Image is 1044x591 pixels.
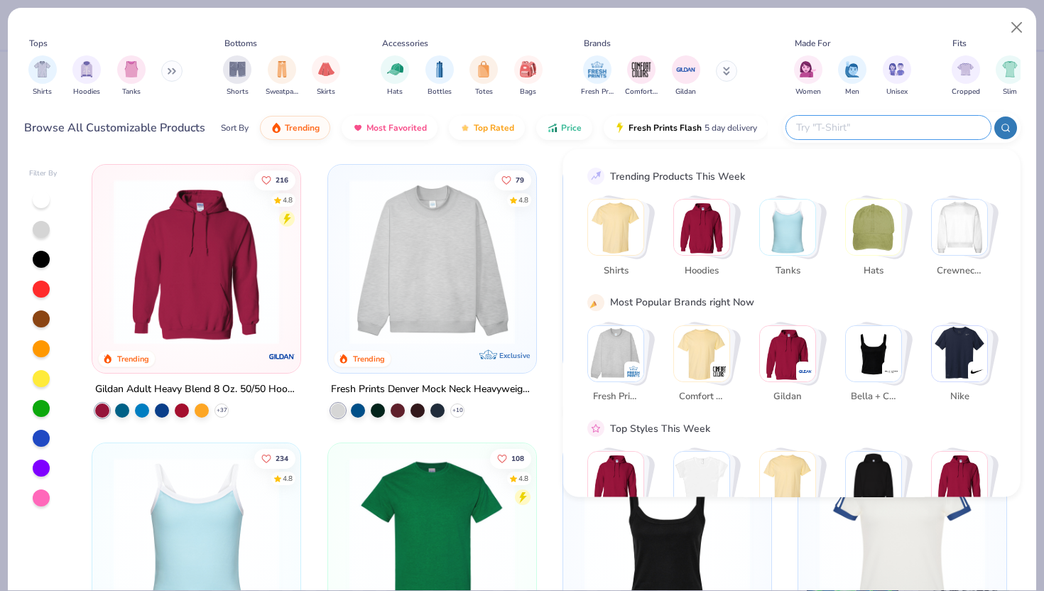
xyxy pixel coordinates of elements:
div: Most Popular Brands right Now [610,295,754,310]
div: 4.8 [283,474,293,484]
div: Tops [29,37,48,50]
span: Sweatpants [266,87,298,97]
div: Gildan Adult Heavy Blend 8 Oz. 50/50 Hooded Sweatshirt [95,381,298,398]
div: filter for Bottles [425,55,454,97]
img: Totes Image [476,61,491,77]
span: + 10 [452,406,462,415]
div: filter for Women [794,55,822,97]
img: Nike [932,325,987,381]
div: filter for Skirts [312,55,340,97]
span: Nike [936,390,982,404]
button: filter button [469,55,498,97]
img: Gildan logo [268,342,297,371]
button: filter button [794,55,822,97]
button: filter button [672,55,700,97]
img: Fresh Prints [588,325,643,381]
button: filter button [28,55,57,97]
span: Totes [475,87,493,97]
button: Stack Card Button Fresh Prints [587,325,653,409]
span: Fresh Prints [592,390,638,404]
button: Stack Card Button Classic [587,451,653,536]
img: most_fav.gif [352,122,364,134]
img: 01756b78-01f6-4cc6-8d8a-3c30c1a0c8ac [107,179,286,345]
img: Women Image [800,61,816,77]
button: Trending [260,116,330,140]
button: Price [536,116,592,140]
span: Bella + Canvas [850,390,896,404]
button: Stack Card Button Bella + Canvas [845,325,910,409]
div: Sort By [221,121,249,134]
button: Stack Card Button Preppy [845,451,910,536]
div: filter for Fresh Prints [581,55,614,97]
img: Shorts Image [229,61,246,77]
div: Top Styles This Week [610,421,710,435]
img: Comfort Colors Image [631,59,652,80]
button: Stack Card Button Sportswear [673,451,739,536]
button: filter button [883,55,911,97]
div: filter for Comfort Colors [625,55,658,97]
button: filter button [952,55,980,97]
div: filter for Hats [381,55,409,97]
img: Slim Image [1002,61,1018,77]
span: 108 [511,455,523,462]
button: filter button [117,55,146,97]
img: Hats [846,200,901,255]
img: Bella + Canvas [884,364,898,378]
button: Stack Card Button Comfort Colors [673,325,739,409]
img: party_popper.gif [589,295,602,308]
button: Top Rated [449,116,525,140]
button: Stack Card Button Nike [931,325,996,409]
button: Most Favorited [342,116,437,140]
img: Sportswear [674,452,729,507]
button: filter button [625,55,658,97]
div: filter for Hoodies [72,55,101,97]
img: pink_star.gif [589,422,602,435]
img: Gildan [760,325,815,381]
img: Tanks [760,200,815,255]
div: 4.8 [283,195,293,205]
span: Women [795,87,821,97]
button: filter button [581,55,614,97]
button: filter button [838,55,866,97]
div: filter for Tanks [117,55,146,97]
img: Casual [932,452,987,507]
div: Browse All Customizable Products [24,119,205,136]
button: filter button [514,55,543,97]
span: Hats [850,264,896,278]
img: Nike [970,364,984,378]
span: Crewnecks [936,264,982,278]
span: Most Favorited [366,122,427,134]
img: a90f7c54-8796-4cb2-9d6e-4e9644cfe0fe [522,179,702,345]
span: Exclusive [499,351,530,360]
button: filter button [72,55,101,97]
img: Preppy [846,452,901,507]
div: filter for Slim [996,55,1024,97]
span: Hoodies [678,264,724,278]
img: Tanks Image [124,61,139,77]
div: Fresh Prints Denver Mock Neck Heavyweight Sweatshirt [331,381,533,398]
img: trend_line.gif [589,170,602,183]
div: Bottoms [224,37,257,50]
div: Trending Products This Week [610,168,745,183]
span: 79 [515,176,523,183]
img: Hoodies Image [79,61,94,77]
span: Slim [1003,87,1017,97]
span: Hoodies [73,87,100,97]
img: trending.gif [271,122,282,134]
button: Stack Card Button Shirts [587,199,653,283]
img: Sweatpants Image [274,61,290,77]
button: Stack Card Button Tanks [759,199,825,283]
button: Stack Card Button Athleisure [759,451,825,536]
div: filter for Gildan [672,55,700,97]
img: Comfort Colors [712,364,727,378]
span: Hats [387,87,403,97]
span: Comfort Colors [678,390,724,404]
button: Close [1004,14,1031,41]
span: Trending [285,122,320,134]
span: Bags [520,87,536,97]
button: filter button [223,55,251,97]
button: Stack Card Button Hats [845,199,910,283]
span: Shirts [592,264,638,278]
div: filter for Totes [469,55,498,97]
img: Shirts Image [34,61,50,77]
